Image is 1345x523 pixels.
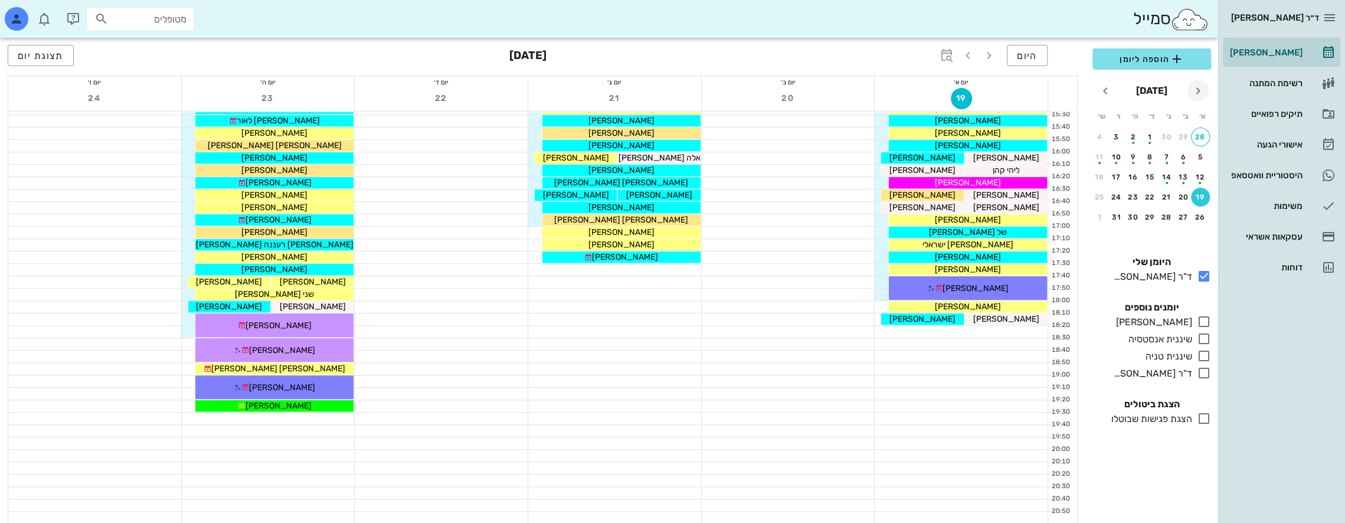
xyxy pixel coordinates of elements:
[431,93,452,103] span: 22
[257,88,279,109] button: 23
[1228,232,1303,241] div: עסקאות אשראי
[1094,106,1109,126] th: ש׳
[241,252,307,262] span: [PERSON_NAME]
[1141,173,1160,181] div: 15
[1048,308,1072,318] div: 18:10
[1048,333,1072,343] div: 18:30
[929,227,1007,237] span: של [PERSON_NAME]
[1223,130,1340,159] a: אישורי הגעה
[1124,193,1143,201] div: 23
[1144,106,1159,126] th: ד׳
[1090,153,1109,161] div: 11
[1092,48,1211,70] button: הוספה ליומן
[280,277,346,287] span: [PERSON_NAME]
[1048,283,1072,293] div: 17:50
[1048,246,1072,256] div: 17:20
[1107,168,1126,187] button: 17
[1048,296,1072,306] div: 18:00
[1017,50,1038,61] span: היום
[528,76,701,88] div: יום ג׳
[875,76,1048,88] div: יום א׳
[1174,208,1193,227] button: 27
[554,215,688,225] span: [PERSON_NAME] [PERSON_NAME]
[1107,412,1192,426] div: הצגת פגישות שבוטלו
[889,165,955,175] span: [PERSON_NAME]
[1223,192,1340,220] a: משימות
[246,178,312,188] span: [PERSON_NAME]
[889,153,955,163] span: [PERSON_NAME]
[84,93,105,103] span: 24
[889,202,955,213] span: [PERSON_NAME]
[1107,128,1126,146] button: 3
[1048,494,1072,504] div: 20:40
[1223,38,1340,67] a: [PERSON_NAME]
[1191,148,1210,166] button: 5
[1228,48,1303,57] div: [PERSON_NAME]
[1157,193,1176,201] div: 21
[1107,213,1126,221] div: 31
[951,88,972,109] button: 19
[588,116,654,126] span: [PERSON_NAME]
[1228,79,1303,88] div: רשימת המתנה
[973,202,1039,213] span: [PERSON_NAME]
[1124,332,1192,347] div: שיננית אנסטסיה
[943,283,1009,293] span: [PERSON_NAME]
[626,190,692,200] span: [PERSON_NAME]
[246,215,312,225] span: [PERSON_NAME]
[1141,349,1192,364] div: שיננית טניה
[196,302,262,312] span: [PERSON_NAME]
[1124,173,1143,181] div: 16
[1048,321,1072,331] div: 18:20
[1090,208,1109,227] button: 1
[1102,52,1202,66] span: הוספה ליומן
[604,93,625,103] span: 21
[588,240,654,250] span: [PERSON_NAME]
[355,76,528,88] div: יום ד׳
[935,128,1001,138] span: [PERSON_NAME]
[509,45,546,68] h3: [DATE]
[8,76,181,88] div: יום ו׳
[208,140,342,151] span: [PERSON_NAME] [PERSON_NAME]
[249,345,315,355] span: [PERSON_NAME]
[1048,370,1072,380] div: 19:00
[1048,469,1072,479] div: 20:20
[1124,148,1143,166] button: 9
[1124,213,1143,221] div: 30
[588,165,654,175] span: [PERSON_NAME]
[249,383,315,393] span: [PERSON_NAME]
[1141,128,1160,146] button: 1
[1107,148,1126,166] button: 10
[935,264,1001,274] span: [PERSON_NAME]
[1157,173,1176,181] div: 14
[1048,506,1072,517] div: 20:50
[1228,201,1303,211] div: משימות
[1124,128,1143,146] button: 2
[1141,153,1160,161] div: 8
[973,314,1039,324] span: [PERSON_NAME]
[1124,188,1143,207] button: 23
[1157,153,1176,161] div: 7
[1191,193,1210,201] div: 19
[1131,79,1172,103] button: [DATE]
[1174,128,1193,146] button: 29
[1141,133,1160,141] div: 1
[1107,188,1126,207] button: 24
[1090,188,1109,207] button: 25
[1157,148,1176,166] button: 7
[935,140,1001,151] span: [PERSON_NAME]
[1124,168,1143,187] button: 16
[1157,208,1176,227] button: 28
[1174,188,1193,207] button: 20
[543,190,609,200] span: [PERSON_NAME]
[1127,106,1143,126] th: ה׳
[588,202,654,213] span: [PERSON_NAME]
[1223,253,1340,282] a: דוחות
[1141,213,1160,221] div: 29
[992,165,1019,175] span: ליהי קהן
[1048,184,1072,194] div: 16:30
[1048,122,1072,132] div: 15:40
[211,364,345,374] span: [PERSON_NAME] [PERSON_NAME]
[702,76,875,88] div: יום ב׳
[1048,271,1072,281] div: 17:40
[1174,133,1193,141] div: 29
